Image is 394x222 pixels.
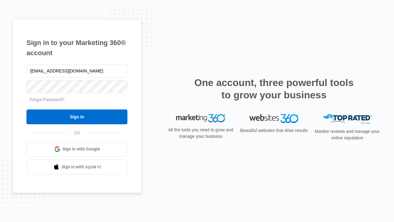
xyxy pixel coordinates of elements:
[249,114,299,123] img: Websites 360
[26,38,127,58] h1: Sign in to your Marketing 360® account
[323,114,372,124] img: Top Rated Local
[192,76,356,101] h2: One account, three powerful tools to grow your business
[62,164,101,170] span: Sign in with Apple Id
[26,64,127,77] input: Email
[239,127,308,134] p: Beautiful websites that drive results
[26,142,127,157] a: Sign in with Google
[26,160,127,175] a: Sign in with Apple Id
[62,146,100,152] span: Sign in with Google
[30,97,65,102] a: Forgot Password?
[166,127,235,140] p: All the tools you need to grow and manage your business
[313,128,382,141] p: Monitor reviews and manage your online reputation
[176,114,225,123] img: Marketing 360
[26,109,127,124] input: Sign In
[70,130,85,136] span: OR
